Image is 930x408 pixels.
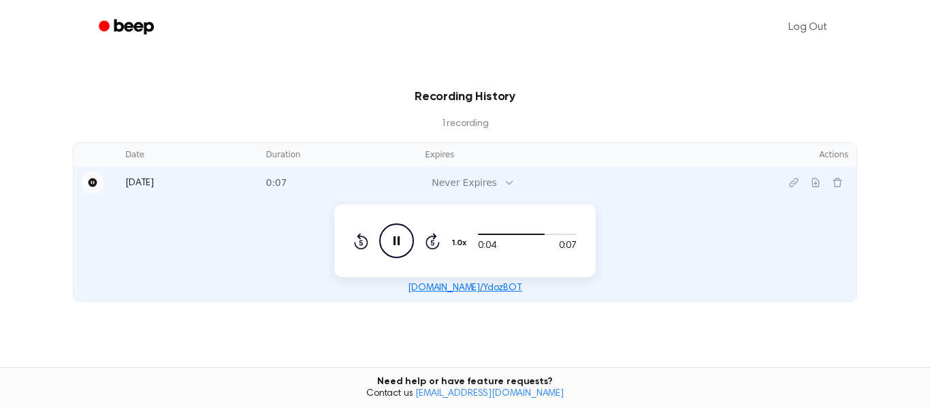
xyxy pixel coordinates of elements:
[95,117,835,131] p: 1 recording
[257,166,417,199] td: 0:07
[8,388,922,401] span: Contact us
[432,176,496,190] div: Never Expires
[117,143,257,166] th: Date
[478,239,496,253] span: 0:04
[748,143,856,166] th: Actions
[417,143,748,166] th: Expires
[827,172,848,193] button: Delete recording
[451,232,471,255] button: 1.0x
[408,283,522,293] a: [DOMAIN_NAME]/YdozBOT
[125,178,154,188] span: [DATE]
[783,172,805,193] button: Copy link
[257,143,417,166] th: Duration
[89,14,166,41] a: Beep
[95,88,835,106] h3: Recording History
[559,239,577,253] span: 0:07
[775,11,841,44] a: Log Out
[82,172,103,193] button: Pause
[415,389,564,398] a: [EMAIL_ADDRESS][DOMAIN_NAME]
[805,172,827,193] button: Download recording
